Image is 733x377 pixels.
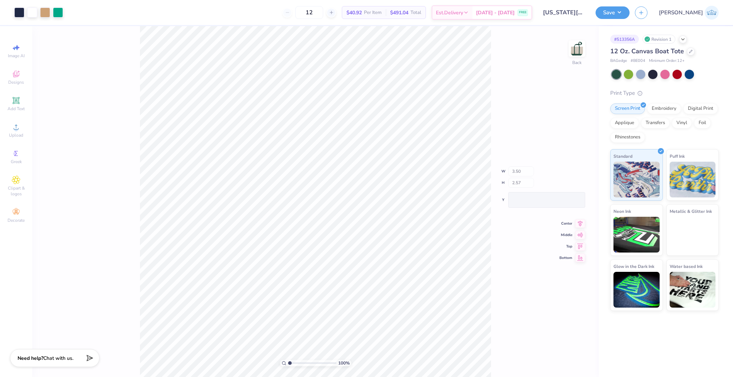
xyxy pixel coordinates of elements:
[295,6,323,19] input: – –
[18,355,43,362] strong: Need help?
[519,10,526,15] span: FREE
[43,355,73,362] span: Chat with us.
[610,103,645,114] div: Screen Print
[659,9,703,17] span: [PERSON_NAME]
[8,106,25,112] span: Add Text
[670,263,703,270] span: Water based Ink
[559,221,572,226] span: Center
[559,255,572,260] span: Bottom
[647,103,681,114] div: Embroidery
[8,217,25,223] span: Decorate
[642,35,675,44] div: Revision 1
[610,47,684,55] span: 12 Oz. Canvas Boat Tote
[613,152,632,160] span: Standard
[613,272,660,308] img: Glow in the Dark Ink
[610,118,639,128] div: Applique
[659,6,719,20] a: [PERSON_NAME]
[670,162,716,197] img: Puff Ink
[559,244,572,249] span: Top
[346,9,362,16] span: $40.92
[338,360,350,366] span: 100 %
[538,5,590,20] input: Untitled Design
[670,272,716,308] img: Water based Ink
[672,118,692,128] div: Vinyl
[610,89,719,97] div: Print Type
[411,9,421,16] span: Total
[649,58,685,64] span: Minimum Order: 12 +
[9,132,23,138] span: Upload
[610,35,639,44] div: # 513356A
[613,217,660,253] img: Neon Ink
[570,41,584,56] img: Back
[670,152,685,160] span: Puff Ink
[683,103,718,114] div: Digital Print
[8,79,24,85] span: Designs
[705,6,719,20] img: Josephine Amber Orros
[390,9,408,16] span: $491.04
[559,232,572,238] span: Middle
[8,53,25,59] span: Image AI
[364,9,382,16] span: Per Item
[613,162,660,197] img: Standard
[596,6,630,19] button: Save
[670,217,716,253] img: Metallic & Glitter Ink
[641,118,670,128] div: Transfers
[572,59,582,66] div: Back
[11,159,22,165] span: Greek
[613,263,654,270] span: Glow in the Dark Ink
[436,9,463,16] span: Est. Delivery
[694,118,711,128] div: Foil
[476,9,515,16] span: [DATE] - [DATE]
[631,58,645,64] span: # BE004
[613,207,631,215] span: Neon Ink
[610,58,627,64] span: BAGedge
[610,132,645,143] div: Rhinestones
[670,207,712,215] span: Metallic & Glitter Ink
[4,185,29,197] span: Clipart & logos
